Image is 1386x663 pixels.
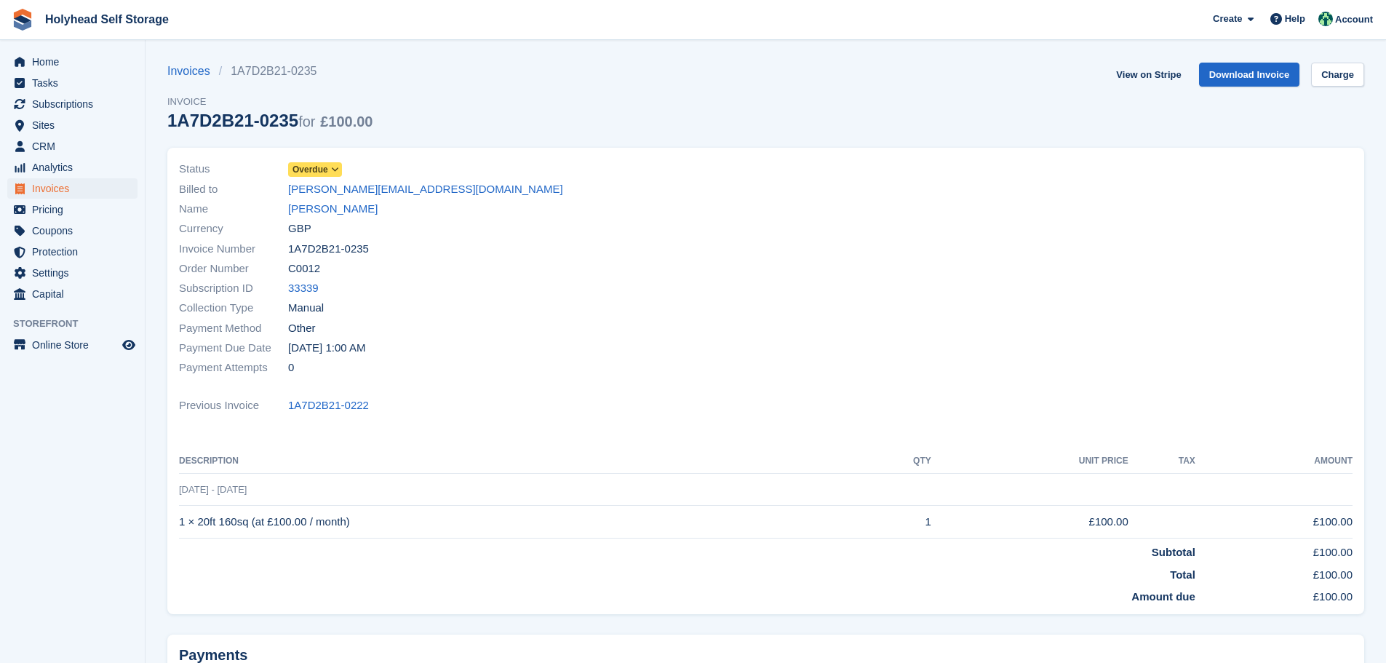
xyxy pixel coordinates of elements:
span: Status [179,161,288,178]
a: menu [7,199,138,220]
span: £100.00 [320,114,373,130]
time: 2025-08-05 00:00:00 UTC [288,340,365,357]
span: Help [1285,12,1305,26]
span: 0 [288,360,294,376]
a: [PERSON_NAME][EMAIL_ADDRESS][DOMAIN_NAME] [288,181,563,198]
span: Storefront [13,317,145,331]
span: Subscription ID [179,280,288,297]
a: Download Invoice [1199,63,1300,87]
a: menu [7,94,138,114]
span: Protection [32,242,119,262]
a: menu [7,178,138,199]
nav: breadcrumbs [167,63,373,80]
img: Graham Wood [1318,12,1333,26]
span: Overdue [292,163,328,176]
span: Payment Method [179,320,288,337]
span: Payment Due Date [179,340,288,357]
th: QTY [859,450,931,473]
span: Tasks [32,73,119,93]
td: 1 [859,506,931,539]
span: Home [32,52,119,72]
span: 1A7D2B21-0235 [288,241,369,258]
span: GBP [288,221,311,237]
th: Tax [1128,450,1195,473]
span: for [298,114,315,130]
span: C0012 [288,261,320,277]
a: Holyhead Self Storage [39,7,175,31]
span: Account [1335,12,1373,27]
span: Online Store [32,335,119,355]
span: Invoices [32,178,119,199]
a: Invoices [167,63,219,80]
img: stora-icon-8386f47178a22dfd0bd8f6a31ec36ba5ce8667c1dd55bd0f319d3a0aa187defe.svg [12,9,33,31]
a: Preview store [120,336,138,354]
strong: Amount due [1131,590,1195,603]
a: Charge [1311,63,1364,87]
a: [PERSON_NAME] [288,201,378,218]
span: Invoice [167,95,373,109]
div: 1A7D2B21-0235 [167,111,373,130]
span: Capital [32,284,119,304]
span: Order Number [179,261,288,277]
span: Other [288,320,316,337]
a: Overdue [288,161,342,178]
span: [DATE] - [DATE] [179,484,247,495]
a: 33339 [288,280,319,297]
td: 1 × 20ft 160sq (at £100.00 / month) [179,506,859,539]
td: £100.00 [1195,506,1353,539]
strong: Subtotal [1152,546,1195,558]
span: Pricing [32,199,119,220]
td: £100.00 [1195,539,1353,561]
a: menu [7,284,138,304]
td: £100.00 [1195,583,1353,606]
a: 1A7D2B21-0222 [288,397,369,414]
td: £100.00 [931,506,1128,539]
span: Coupons [32,221,119,241]
a: menu [7,115,138,135]
a: menu [7,157,138,178]
span: Manual [288,300,324,317]
a: menu [7,221,138,241]
span: CRM [32,136,119,156]
a: menu [7,242,138,262]
span: Previous Invoice [179,397,288,414]
a: menu [7,136,138,156]
span: Name [179,201,288,218]
th: Unit Price [931,450,1128,473]
a: menu [7,263,138,283]
th: Amount [1195,450,1353,473]
span: Subscriptions [32,94,119,114]
span: Collection Type [179,300,288,317]
a: menu [7,73,138,93]
span: Currency [179,221,288,237]
span: Analytics [32,157,119,178]
a: menu [7,335,138,355]
a: menu [7,52,138,72]
span: Sites [32,115,119,135]
span: Settings [32,263,119,283]
th: Description [179,450,859,473]
a: View on Stripe [1110,63,1187,87]
span: Payment Attempts [179,360,288,376]
span: Billed to [179,181,288,198]
strong: Total [1170,568,1195,581]
span: Invoice Number [179,241,288,258]
td: £100.00 [1195,561,1353,584]
span: Create [1213,12,1242,26]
